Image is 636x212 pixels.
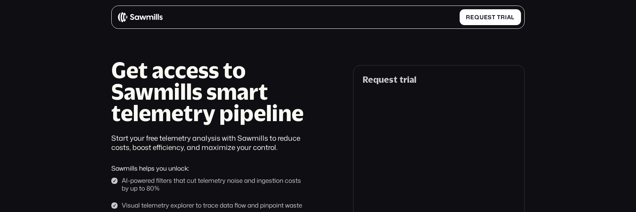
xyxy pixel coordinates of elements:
div: Visual telemetry explorer to trace data flow and pinpoint waste [122,202,309,209]
a: Request trial [460,9,521,25]
div: Request trial [466,14,515,21]
div: Start your free telemetry analysis with Sawmills to reduce costs, boost efficiency, and maximize ... [111,133,309,152]
div: AI-powered filters that cut telemetry noise and ingestion costs by up to 80% [122,177,309,192]
h1: Get access to Sawmills smart telemetry pipeline [111,59,309,124]
div: Request trial [363,75,515,85]
div: Sawmills helps you unlock: [111,165,309,172]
